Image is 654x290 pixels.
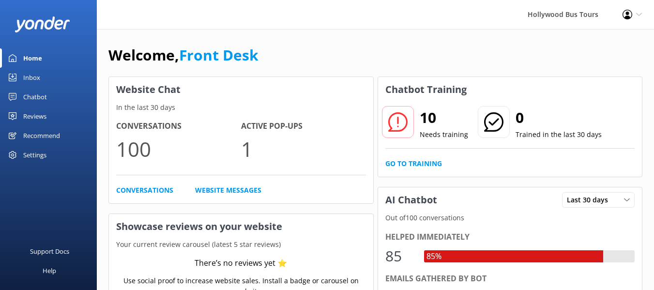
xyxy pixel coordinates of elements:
[109,77,373,102] h3: Website Chat
[30,242,69,261] div: Support Docs
[195,257,287,270] div: There’s no reviews yet ⭐
[109,239,373,250] p: Your current review carousel (latest 5 star reviews)
[516,106,602,129] h2: 0
[420,129,468,140] p: Needs training
[23,107,46,126] div: Reviews
[385,273,635,285] div: Emails gathered by bot
[241,133,366,165] p: 1
[516,129,602,140] p: Trained in the last 30 days
[420,106,468,129] h2: 10
[109,214,373,239] h3: Showcase reviews on your website
[567,195,614,205] span: Last 30 days
[241,120,366,133] h4: Active Pop-ups
[23,87,47,107] div: Chatbot
[116,120,241,133] h4: Conversations
[109,102,373,113] p: In the last 30 days
[195,185,261,196] a: Website Messages
[116,133,241,165] p: 100
[378,187,444,213] h3: AI Chatbot
[43,261,56,280] div: Help
[116,185,173,196] a: Conversations
[23,48,42,68] div: Home
[23,145,46,165] div: Settings
[23,68,40,87] div: Inbox
[15,16,70,32] img: yonder-white-logo.png
[378,213,642,223] p: Out of 100 conversations
[385,158,442,169] a: Go to Training
[385,244,414,268] div: 85
[424,250,444,263] div: 85%
[378,77,474,102] h3: Chatbot Training
[108,44,259,67] h1: Welcome,
[23,126,60,145] div: Recommend
[385,231,635,244] div: Helped immediately
[179,45,259,65] a: Front Desk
